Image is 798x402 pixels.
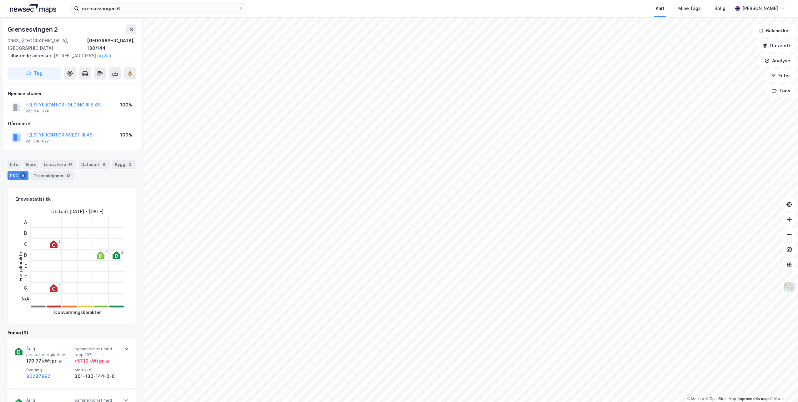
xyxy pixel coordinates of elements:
iframe: Chat Widget [767,372,798,402]
div: 2 [58,240,61,243]
div: Utstedt : [DATE] - [DATE] [51,208,104,215]
div: B [22,228,29,239]
span: Tilhørende adresser: [8,53,54,58]
div: ESG [8,171,28,180]
div: E [22,260,29,271]
div: 9 [20,173,26,179]
button: Tags [766,85,795,97]
div: Grensesvingen 2 [8,24,59,34]
div: F [22,271,29,282]
div: 0663, [GEOGRAPHIC_DATA], [GEOGRAPHIC_DATA] [8,37,87,52]
button: Tag [8,67,61,80]
div: + 57.19 kWt pr. ㎡ [74,357,110,365]
div: D [22,250,29,260]
input: Søk på adresse, matrikkel, gårdeiere, leietakere eller personer [79,4,239,13]
div: Oppvarmingskarakter [54,309,101,316]
button: Datasett [757,39,795,52]
div: [STREET_ADDRESS] [8,52,131,59]
div: Bygg [112,160,135,169]
button: Bokmerker [753,24,795,37]
div: Bolig [715,5,725,12]
div: Datasett [79,160,110,169]
div: Leietakere [41,160,76,169]
img: logo.a4113a55bc3d86da70a041830d287a7e.svg [10,4,56,13]
div: 923 641 270 [25,109,49,114]
div: Kart [656,5,664,12]
div: [PERSON_NAME] [742,5,778,12]
div: 14 [67,161,74,167]
a: OpenStreetMap [706,397,736,401]
div: 1 [106,250,108,254]
div: 1 [59,283,61,287]
span: Sammenlignet med topp 15% [74,346,120,357]
div: Gårdeiere [8,120,136,127]
div: 921 580 622 [25,139,49,144]
div: G [22,282,29,293]
a: Improve this map [738,397,769,401]
div: 6 [101,161,107,167]
span: Årlig primærenergibehov [26,346,72,357]
div: kWt pr. ㎡ [41,357,63,365]
div: 301-130-144-0-0 [74,373,120,380]
div: 100% [120,131,132,139]
div: Energikarakter [17,250,24,281]
div: 100% [120,101,132,109]
button: Filter [765,70,795,82]
div: N/A [22,293,29,304]
div: Info [8,160,21,169]
div: Transaksjoner [31,171,74,180]
div: Hjemmelshaver [8,90,136,97]
div: Mine Tags [678,5,701,12]
div: 5 [121,250,123,254]
div: Kontrollprogram for chat [767,372,798,402]
div: Enova statistikk [15,195,51,203]
button: Analyse [759,54,795,67]
a: Mapbox [687,397,705,401]
div: Eiere [23,160,39,169]
span: Bygning [26,367,72,373]
div: A [22,217,29,228]
div: Enova (9) [8,329,136,337]
span: Matrikkel [74,367,120,373]
div: C [22,239,29,250]
button: 80287992 [26,373,50,380]
img: Z [783,281,795,293]
div: [GEOGRAPHIC_DATA], 130/144 [87,37,136,52]
div: 12 [65,173,71,179]
div: 170.77 [26,357,63,365]
div: 2 [127,161,133,167]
